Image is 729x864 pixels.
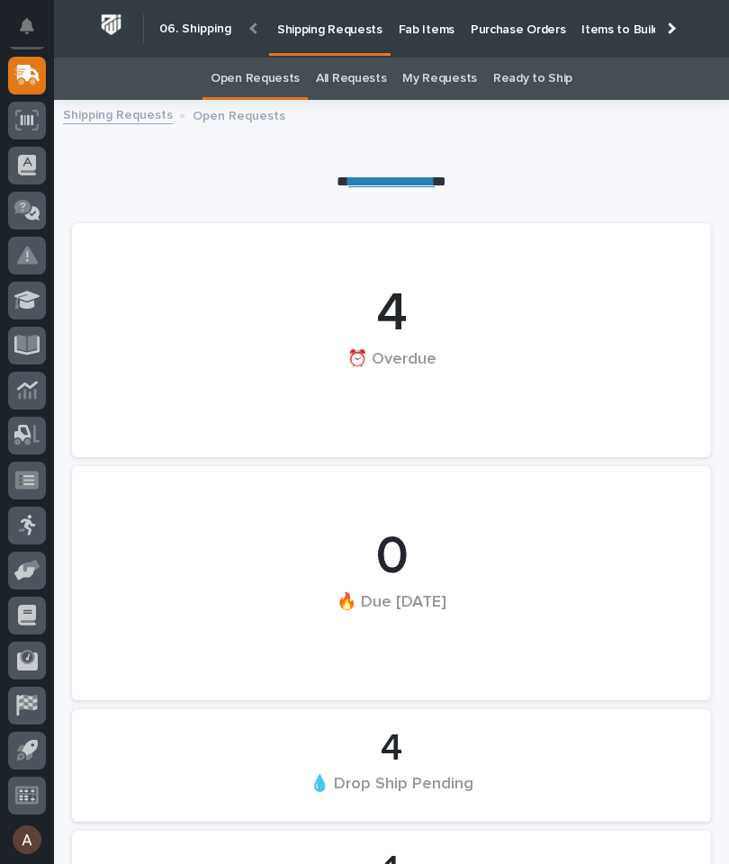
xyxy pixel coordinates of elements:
h2: 06. Shipping [159,18,231,40]
a: My Requests [402,58,477,100]
div: ⏰ Overdue [103,348,680,405]
a: All Requests [316,58,386,100]
button: Notifications [8,7,46,45]
a: Ready to Ship [493,58,572,100]
a: Open Requests [211,58,300,100]
button: users-avatar [8,821,46,859]
div: 4 [103,726,680,771]
a: Shipping Requests [63,103,173,124]
div: 4 [103,282,680,346]
div: 🔥 Due [DATE] [103,591,680,648]
p: Open Requests [193,104,285,124]
div: Notifications [22,18,46,47]
div: 0 [103,525,680,589]
div: 💧 Drop Ship Pending [103,773,680,811]
img: Workspace Logo [94,8,128,41]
